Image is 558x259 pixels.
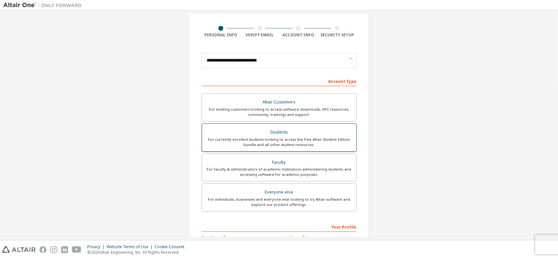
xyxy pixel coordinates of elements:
div: Students [206,128,352,137]
div: Account Type [202,76,357,86]
div: Website Terms of Use [107,244,155,250]
div: Privacy [87,244,107,250]
div: For currently enrolled students looking to access the free Altair Student Edition bundle and all ... [206,137,352,147]
div: Altair Customers [206,98,352,107]
p: © 2025 Altair Engineering, Inc. All Rights Reserved. [87,250,188,255]
div: Everyone else [206,188,352,197]
div: For individuals, businesses and everyone else looking to try Altair software and explore our prod... [206,197,352,207]
img: linkedin.svg [61,246,68,253]
label: Last Name [281,235,357,240]
div: Verify Email [240,32,279,38]
img: Altair One [3,2,85,9]
div: Personal Info [202,32,241,38]
div: Cookie Consent [155,244,188,250]
label: First Name [202,235,277,240]
img: instagram.svg [50,246,57,253]
div: Security Setup [318,32,357,38]
img: youtube.svg [72,246,81,253]
div: For faculty & administrators of academic institutions administering students and accessing softwa... [206,167,352,177]
div: Your Profile [202,221,357,232]
div: Faculty [206,158,352,167]
img: facebook.svg [40,246,46,253]
img: altair_logo.svg [2,246,36,253]
div: Account Info [279,32,318,38]
div: For existing customers looking to access software downloads, HPC resources, community, trainings ... [206,107,352,117]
